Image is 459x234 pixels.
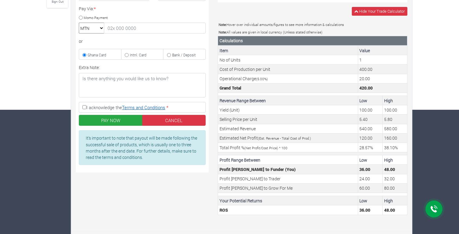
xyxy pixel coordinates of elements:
[384,98,393,103] b: High
[359,8,405,14] span: Hide Your Trade Calculator
[383,143,407,152] td: Your estimated maximum ROS (Net Profit/Cost Price)
[358,165,383,174] td: Funder Profit Margin (Min Estimated Profit * Profit Margin)
[82,105,86,109] input: I acknowledge theTerms and Conditions *
[220,157,260,163] b: Profit Range Between
[218,105,358,115] td: Yield (Unit)
[122,104,165,110] a: Terms and Conditions
[218,74,358,83] td: Operational Charge
[220,85,241,91] b: Grand Total
[258,136,311,141] small: (Est. Revenue - Total Cost of Prod.)
[84,15,108,20] small: Momo Payment
[218,36,407,46] th: Calculations
[218,65,358,74] td: Cost of Production per Unit
[218,143,358,152] td: Total Profit %
[358,105,383,115] td: Your estimated minimum Yield
[358,174,383,183] td: Tradeer Profit Margin (Min Estimated Profit * Tradeer Profit Margin)
[359,98,367,103] b: Low
[383,115,407,124] td: Your estimated maximum Selling Price per Unit
[257,77,264,81] span: 5.00
[219,22,226,27] b: Note:
[104,23,206,33] input: 02x 000 0000
[383,105,407,115] td: Your estimated maximum Yield
[358,83,407,93] td: This is the Total Cost. (Unit Cost + (Operational Charge * Unit Cost)) * No of Units
[383,183,407,193] td: Grow For Me Profit Margin (Max Estimated Profit * Grow For Me Profit Margin)
[219,22,344,27] small: Hover over individual amounts/figures to see more information & calculations
[358,74,407,83] td: This is the operational charge by Grow For Me
[358,183,383,193] td: Grow For Me Profit Margin (Min Estimated Profit * Grow For Me Profit Margin)
[220,198,262,204] b: Your Potential Returns
[218,55,358,65] td: No of Units
[218,174,358,183] td: Profit [PERSON_NAME] to Trader
[383,133,407,143] td: Your estimated Profit to be made (Estimated Revenue - Total Cost of Production)
[383,165,407,174] td: Funder Profit Margin (Max Estimated Profit * Profit Margin)
[82,53,86,57] input: Ghana Card
[79,102,206,113] label: I acknowledge the
[359,157,367,163] b: Low
[358,115,383,124] td: Your estimated minimum Selling Price per Unit
[142,115,206,126] a: CANCEL
[358,143,383,152] td: Your estimated minimum ROS (Net Profit/Cost Price)
[79,16,83,20] input: Momo Payment
[218,183,358,193] td: Profit [PERSON_NAME] to Grow For Me
[359,48,370,53] b: Value
[218,205,358,215] td: ROS
[218,133,358,143] td: Estimated Net Profit
[219,30,226,34] b: Note:
[86,135,199,160] p: It's important to note that payout will be made following the successful sale of products, which ...
[359,198,367,204] b: Low
[79,64,100,71] label: Extra Note:
[383,205,407,215] td: Your Potential Maximum Return on Funding
[358,124,383,133] td: Your estimated Revenue expected (Grand Total * Min. Est. Revenue Percentage)
[358,205,383,215] td: Your Potential Minimum Return on Funding
[79,115,143,126] button: PAY NOW
[358,133,383,143] td: Your estimated Profit to be made (Estimated Revenue - Total Cost of Production)
[384,198,393,204] b: High
[167,53,171,57] input: Bank / Deposit
[244,146,287,150] small: (Net Profit/Cost Price) * 100
[88,52,106,57] small: Ghana Card
[218,165,358,174] td: Profit [PERSON_NAME] to Funder (You)
[384,157,393,163] b: High
[218,124,358,133] td: Estimated Revenue
[220,98,266,103] b: Revenue Range Between
[358,55,407,65] td: This is the number of Units
[358,65,407,74] td: This is the cost of a Unit
[383,124,407,133] td: Your estimated Revenue expected (Grand Total * Max. Est. Revenue Percentage)
[79,5,96,12] label: Pay Via:
[256,77,268,81] small: ( %)
[79,38,206,44] div: or
[383,174,407,183] td: Tradeer Profit Margin (Max Estimated Profit * Tradeer Profit Margin)
[220,48,228,53] b: Item
[130,52,146,57] small: Intnl. Card
[218,115,358,124] td: Selling Price per Unit
[172,52,196,57] small: Bank / Deposit
[125,53,129,57] input: Intnl. Card
[219,30,323,34] small: All values are given in local currency (Unless stated otherwise)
